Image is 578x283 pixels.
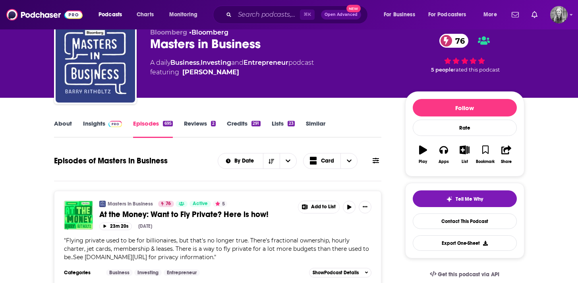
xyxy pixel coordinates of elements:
[108,121,122,127] img: Podchaser Pro
[150,58,314,77] div: A daily podcast
[550,6,568,23] span: Logged in as KatMcMahon
[166,200,171,208] span: 76
[475,140,496,169] button: Bookmark
[423,8,478,21] button: open menu
[413,213,517,229] a: Contact This Podcast
[93,8,132,21] button: open menu
[99,209,292,219] a: At the Money: Want to Fly Private? Here is how!
[384,9,415,20] span: For Business
[213,201,227,207] button: 5
[378,8,425,21] button: open menu
[288,121,295,126] div: 23
[272,120,295,138] a: Lists23
[413,99,517,116] button: Follow
[298,201,340,213] button: Show More Button
[405,29,524,78] div: 76 5 peoplerated this podcast
[170,59,199,66] a: Business
[439,159,449,164] div: Apps
[64,201,93,230] img: At the Money: Want to Fly Private? Here is how!
[189,29,228,36] span: •
[99,223,132,230] button: 23m 20s
[300,10,315,20] span: ⌘ K
[413,235,517,251] button: Export One-Sheet
[163,121,172,126] div: 695
[550,6,568,23] button: Show profile menu
[346,5,361,12] span: New
[64,237,369,261] span: " "
[227,120,260,138] a: Credits291
[220,6,375,24] div: Search podcasts, credits, & more...
[182,68,239,77] a: Barry Ritholtz
[413,190,517,207] button: tell me why sparkleTell Me Why
[413,140,433,169] button: Play
[131,8,159,21] a: Charts
[56,23,135,103] img: Masters in Business
[359,201,371,213] button: Show More Button
[263,153,280,169] button: Sort Direction
[54,120,72,138] a: About
[446,196,452,202] img: tell me why sparkle
[54,156,168,166] h1: Episodes of Masters in Business
[150,68,314,77] span: featuring
[550,6,568,23] img: User Profile
[164,269,200,276] a: Entrepreneur
[483,9,497,20] span: More
[476,159,495,164] div: Bookmark
[306,120,325,138] a: Similar
[321,10,361,19] button: Open AdvancedNew
[231,59,244,66] span: and
[454,67,500,73] span: rated this podcast
[193,200,208,208] span: Active
[137,9,154,20] span: Charts
[419,159,427,164] div: Play
[134,269,162,276] a: Investing
[439,34,469,48] a: 76
[433,140,454,169] button: Apps
[508,8,522,21] a: Show notifications dropdown
[191,29,228,36] a: Bloomberg
[99,9,122,20] span: Podcasts
[99,209,269,219] span: At the Money: Want to Fly Private? Here is how!
[106,269,133,276] a: Business
[158,201,174,207] a: 76
[280,153,296,169] button: open menu
[218,153,297,169] h2: Choose List sort
[189,201,211,207] a: Active
[64,237,369,261] span: Flying private used to be for billionaires, but that's no longer true. There's fractional ownersh...
[234,158,257,164] span: By Date
[303,153,358,169] button: Choose View
[184,120,216,138] a: Reviews2
[235,8,300,21] input: Search podcasts, credits, & more...
[462,159,468,164] div: List
[169,9,197,20] span: Monitoring
[478,8,507,21] button: open menu
[501,159,512,164] div: Share
[108,201,153,207] a: Masters in Business
[138,223,152,229] div: [DATE]
[201,59,231,66] a: Investing
[454,140,475,169] button: List
[447,34,469,48] span: 76
[83,120,122,138] a: InsightsPodchaser Pro
[311,204,336,210] span: Add to List
[325,13,358,17] span: Open Advanced
[218,158,263,164] button: open menu
[64,269,100,276] h3: Categories
[244,59,288,66] a: Entrepreneur
[199,59,201,66] span: ,
[99,201,106,207] a: Masters in Business
[456,196,483,202] span: Tell Me Why
[428,9,466,20] span: For Podcasters
[528,8,541,21] a: Show notifications dropdown
[211,121,216,126] div: 2
[6,7,83,22] a: Podchaser - Follow, Share and Rate Podcasts
[496,140,516,169] button: Share
[413,120,517,136] div: Rate
[321,158,334,164] span: Card
[150,29,187,36] span: Bloomberg
[309,268,372,277] button: ShowPodcast Details
[164,8,208,21] button: open menu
